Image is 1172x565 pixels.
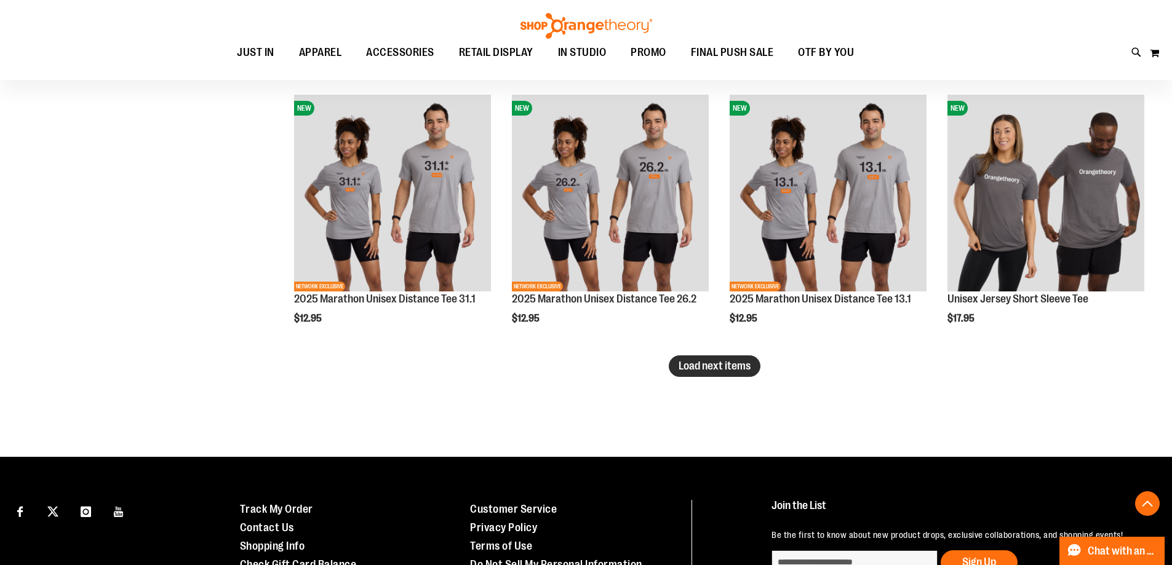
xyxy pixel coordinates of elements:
[631,39,666,66] span: PROMO
[546,39,619,67] a: IN STUDIO
[947,101,968,116] span: NEW
[75,500,97,521] a: Visit our Instagram page
[9,500,31,521] a: Visit our Facebook page
[506,89,715,355] div: product
[947,313,976,324] span: $17.95
[947,95,1144,291] img: Unisex Jersey Short Sleeve Tee
[947,95,1144,293] a: Unisex Jersey Short Sleeve TeeNEW
[798,39,854,66] span: OTF BY YOU
[294,282,345,291] span: NETWORK EXCLUSIVE
[294,313,324,324] span: $12.95
[294,101,314,116] span: NEW
[1059,537,1165,565] button: Chat with an Expert
[558,39,607,66] span: IN STUDIO
[225,39,287,66] a: JUST IN
[618,39,679,67] a: PROMO
[108,500,130,521] a: Visit our Youtube page
[786,39,866,67] a: OTF BY YOU
[947,293,1088,305] a: Unisex Jersey Short Sleeve Tee
[240,521,294,534] a: Contact Us
[1088,545,1157,557] span: Chat with an Expert
[240,540,305,552] a: Shopping Info
[724,89,933,355] div: product
[519,13,654,39] img: Shop Orangetheory
[669,355,760,377] button: Load next items
[512,95,709,293] a: 2025 Marathon Unisex Distance Tee 26.2NEWNETWORK EXCLUSIVE
[299,39,342,66] span: APPAREL
[470,540,532,552] a: Terms of Use
[447,39,546,67] a: RETAIL DISPLAY
[771,500,1144,523] h4: Join the List
[512,101,532,116] span: NEW
[730,282,781,291] span: NETWORK EXCLUSIVE
[730,95,927,291] img: 2025 Marathon Unisex Distance Tee 13.1
[512,313,541,324] span: $12.95
[240,503,313,515] a: Track My Order
[294,95,491,291] img: 2025 Marathon Unisex Distance Tee 31.1
[366,39,434,66] span: ACCESSORIES
[1135,491,1160,516] button: Back To Top
[470,503,557,515] a: Customer Service
[287,39,354,67] a: APPAREL
[512,95,709,291] img: 2025 Marathon Unisex Distance Tee 26.2
[237,39,274,66] span: JUST IN
[691,39,774,66] span: FINAL PUSH SALE
[459,39,533,66] span: RETAIL DISPLAY
[679,360,751,372] span: Load next items
[730,293,911,305] a: 2025 Marathon Unisex Distance Tee 13.1
[354,39,447,67] a: ACCESSORIES
[294,293,476,305] a: 2025 Marathon Unisex Distance Tee 31.1
[512,293,696,305] a: 2025 Marathon Unisex Distance Tee 26.2
[294,95,491,293] a: 2025 Marathon Unisex Distance Tee 31.1NEWNETWORK EXCLUSIVE
[42,500,64,521] a: Visit our X page
[941,89,1150,355] div: product
[730,95,927,293] a: 2025 Marathon Unisex Distance Tee 13.1NEWNETWORK EXCLUSIVE
[512,282,563,291] span: NETWORK EXCLUSIVE
[679,39,786,67] a: FINAL PUSH SALE
[730,313,759,324] span: $12.95
[47,506,58,517] img: Twitter
[288,89,497,355] div: product
[730,101,750,116] span: NEW
[470,521,537,534] a: Privacy Policy
[771,529,1144,541] p: Be the first to know about new product drops, exclusive collaborations, and shopping events!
